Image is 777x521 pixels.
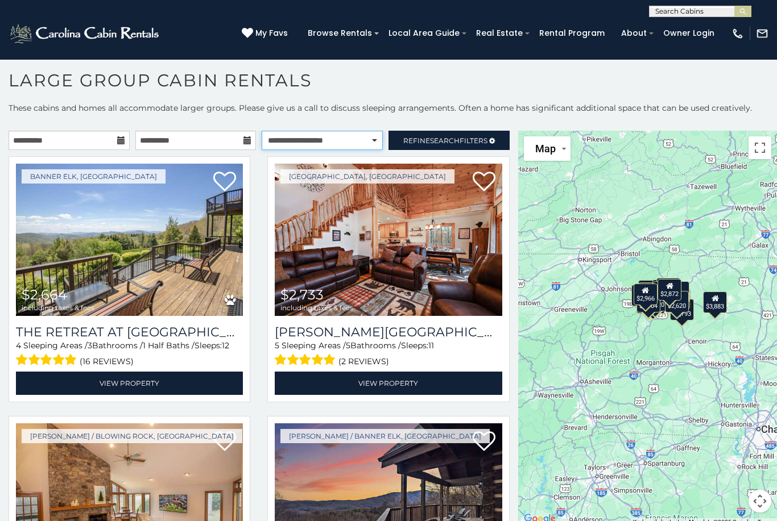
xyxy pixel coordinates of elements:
button: Toggle fullscreen view [749,136,771,159]
button: Map camera controls [749,490,771,512]
a: Add to favorites [473,170,495,194]
span: 11 [428,340,434,351]
img: phone-regular-white.png [731,27,744,40]
a: Real Estate [470,24,528,42]
img: Rudolph Resort [275,164,502,316]
a: Owner Login [658,24,720,42]
span: including taxes & fees [280,304,353,311]
div: $2,620 [665,291,689,312]
img: mail-regular-white.png [756,27,768,40]
a: Browse Rentals [302,24,378,42]
div: Sleeping Areas / Bathrooms / Sleeps: [16,340,243,369]
span: 5 [275,340,279,351]
a: View Property [16,372,243,395]
div: $3,893 [638,280,662,302]
span: 1 Half Baths / [143,340,195,351]
a: My Favs [242,27,291,40]
img: White-1-2.png [9,22,162,45]
a: The Retreat at Mountain Meadows $2,664 including taxes & fees [16,164,243,316]
span: Search [430,136,460,145]
div: $2,872 [658,279,682,301]
span: My Favs [255,27,288,39]
a: Add to favorites [213,170,236,194]
a: View Property [275,372,502,395]
div: Sleeping Areas / Bathrooms / Sleeps: [275,340,502,369]
a: Banner Elk, [GEOGRAPHIC_DATA] [22,169,166,184]
span: 12 [222,340,229,351]
a: [PERSON_NAME][GEOGRAPHIC_DATA] [275,324,502,340]
div: $2,966 [634,284,658,305]
h3: Rudolph Resort [275,324,502,340]
div: $2,048 [631,285,655,306]
a: [PERSON_NAME] / Blowing Rock, [GEOGRAPHIC_DATA] [22,429,242,443]
span: $2,664 [22,286,67,303]
span: $2,733 [280,286,324,303]
div: $6,473 [638,282,662,304]
span: 5 [346,340,350,351]
a: [PERSON_NAME] / Banner Elk, [GEOGRAPHIC_DATA] [280,429,490,443]
img: The Retreat at Mountain Meadows [16,164,243,316]
a: Local Area Guide [383,24,465,42]
h3: The Retreat at Mountain Meadows [16,324,243,340]
span: including taxes & fees [22,304,94,311]
span: Map [535,143,556,155]
a: [GEOGRAPHIC_DATA], [GEOGRAPHIC_DATA] [280,169,454,184]
span: 4 [16,340,21,351]
a: The Retreat at [GEOGRAPHIC_DATA][PERSON_NAME] [16,324,243,340]
button: Change map style [524,136,571,161]
span: Refine Filters [403,136,487,145]
span: (16 reviews) [80,354,134,369]
a: Rental Program [534,24,610,42]
span: 3 [88,340,92,351]
a: RefineSearchFilters [388,131,510,150]
div: $2,027 [657,278,681,299]
div: $3,660 [652,280,676,301]
a: About [615,24,652,42]
span: (2 reviews) [338,354,389,369]
div: $3,883 [704,291,728,313]
a: Rudolph Resort $2,733 including taxes & fees [275,164,502,316]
